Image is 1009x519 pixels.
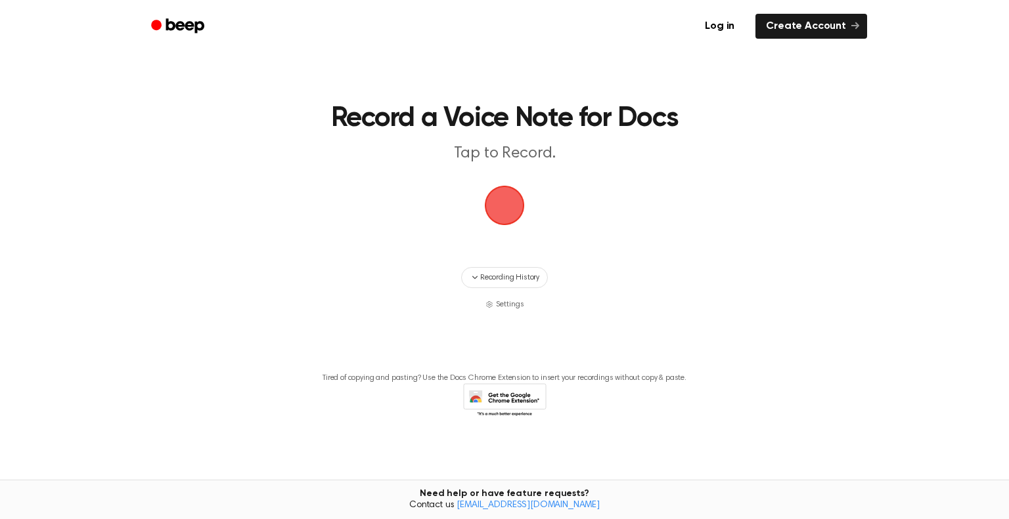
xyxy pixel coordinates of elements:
[252,143,757,165] p: Tap to Record.
[461,267,548,288] button: Recording History
[168,105,841,133] h1: Record a Voice Note for Docs
[485,299,524,310] button: Settings
[496,299,524,310] span: Settings
[480,272,539,283] span: Recording History
[323,373,686,383] p: Tired of copying and pasting? Use the Docs Chrome Extension to insert your recordings without cop...
[142,14,216,39] a: Beep
[755,14,867,39] a: Create Account
[485,186,524,225] img: Beep Logo
[692,11,748,41] a: Log in
[457,501,600,510] a: [EMAIL_ADDRESS][DOMAIN_NAME]
[8,500,1001,512] span: Contact us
